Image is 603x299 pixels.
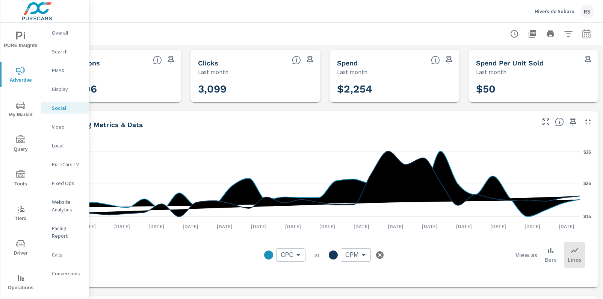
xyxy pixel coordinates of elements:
span: Advertise [3,66,39,85]
text: $15 [583,214,591,219]
div: Pacing Report [41,223,89,241]
div: Website Analytics [41,196,89,215]
span: Operations [3,274,39,292]
p: [DATE] [451,223,477,230]
div: RS [580,5,594,18]
p: Last month [476,67,506,76]
button: "Export Report to PDF" [525,26,540,41]
p: PureCars TV [52,161,83,168]
p: [DATE] [143,223,169,230]
span: The number of times an ad was clicked by a consumer. [292,56,301,65]
div: Display [41,83,89,95]
p: Last month [337,67,367,76]
div: CPM [341,248,371,262]
p: [DATE] [314,223,340,230]
p: [DATE] [519,223,546,230]
span: Save this to your personalized report [567,116,579,128]
p: [DATE] [177,223,204,230]
h5: Reporting Metrics & Data [59,121,143,129]
div: Overall [41,27,89,38]
span: Query [3,135,39,154]
p: [DATE] [280,223,306,230]
div: Calls [41,249,89,260]
div: Local [41,140,89,151]
p: [DATE] [246,223,272,230]
span: PURE Insights [3,32,39,50]
p: Search [52,48,83,55]
button: Apply Filters [561,26,576,41]
button: Make Fullscreen [540,116,552,128]
button: Select Date Range [579,26,594,41]
h6: View as [515,251,537,259]
div: CPC [276,248,305,262]
h3: 3,099 [198,83,313,96]
span: CPC [281,251,293,259]
span: CPM [345,251,359,259]
p: [DATE] [109,223,135,230]
span: Understand Social data over time and see how metrics compare to each other. [555,117,564,126]
p: PMAX [52,67,83,74]
h3: 110,296 [59,83,174,96]
button: Minimize Widget [582,116,594,128]
span: Save this to your personalized report [165,54,177,66]
h5: Spend Per Unit Sold [476,59,544,67]
p: Riverside Subaru [535,8,574,15]
span: Tools [3,170,39,188]
p: vs [305,252,329,258]
p: Lines [568,255,581,264]
span: Save this to your personalized report [443,54,455,66]
h3: $50 [476,83,591,96]
text: $36 [583,150,591,155]
p: Last month [198,67,228,76]
p: Calls [52,251,83,258]
p: [DATE] [212,223,238,230]
p: [DATE] [348,223,375,230]
div: Video [41,121,89,132]
span: The amount of money spent on advertising during the period. [431,56,440,65]
p: Conversions [52,270,83,277]
h5: Spend [337,59,358,67]
span: My Market [3,101,39,119]
p: Fixed Ops [52,179,83,187]
p: [DATE] [382,223,409,230]
div: Conversions [41,268,89,279]
span: Driver [3,239,39,258]
p: Local [52,142,83,149]
text: $26 [583,181,591,186]
p: Video [52,123,83,131]
div: PMAX [41,65,89,76]
p: Overall [52,29,83,36]
p: [DATE] [485,223,511,230]
p: [DATE] [553,223,580,230]
p: Bars [545,255,556,264]
div: Search [41,46,89,57]
p: Display [52,85,83,93]
button: Print Report [543,26,558,41]
div: PureCars TV [41,159,89,170]
p: [DATE] [417,223,443,230]
p: Social [52,104,83,112]
span: Save this to your personalized report [582,54,594,66]
span: Tier2 [3,205,39,223]
p: Pacing Report [52,225,83,240]
h5: Clicks [198,59,218,67]
div: Fixed Ops [41,178,89,189]
div: Social [41,102,89,114]
p: Website Analytics [52,198,83,213]
h3: $2,254 [337,83,452,96]
span: Save this to your personalized report [304,54,316,66]
span: The number of times an ad was shown on your behalf. [153,56,162,65]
